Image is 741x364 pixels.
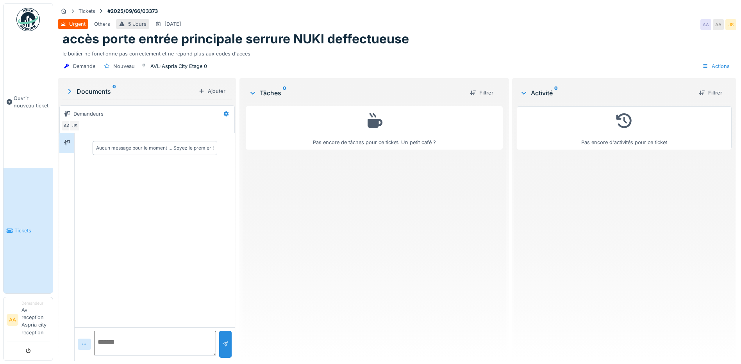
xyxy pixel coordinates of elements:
[554,88,558,98] sup: 0
[699,61,733,72] div: Actions
[7,314,18,326] li: AA
[249,88,464,98] div: Tâches
[150,62,207,70] div: AVL-Aspria City Etage 0
[96,145,214,152] div: Aucun message pour le moment … Soyez le premier !
[283,88,286,98] sup: 0
[21,300,50,306] div: Demandeur
[21,300,50,339] li: Avl reception Aspria city reception
[61,120,72,131] div: AA
[164,20,181,28] div: [DATE]
[725,19,736,30] div: JS
[14,227,50,234] span: Tickets
[128,20,146,28] div: 5 Jours
[113,62,135,70] div: Nouveau
[112,87,116,96] sup: 0
[14,95,50,109] span: Ouvrir nouveau ticket
[66,87,195,96] div: Documents
[73,110,104,118] div: Demandeurs
[4,168,53,293] a: Tickets
[467,87,496,98] div: Filtrer
[7,300,50,341] a: AA DemandeurAvl reception Aspria city reception
[195,86,229,96] div: Ajouter
[62,47,732,57] div: le boitier ne fonctionne pas correctement et ne répond plus aux codes d'accès
[520,88,693,98] div: Activité
[16,8,40,31] img: Badge_color-CXgf-gQk.svg
[522,110,727,146] div: Pas encore d'activités pour ce ticket
[251,110,498,146] div: Pas encore de tâches pour ce ticket. Un petit café ?
[700,19,711,30] div: AA
[69,20,86,28] div: Urgent
[104,7,161,15] strong: #2025/09/66/03373
[4,36,53,168] a: Ouvrir nouveau ticket
[713,19,724,30] div: AA
[79,7,95,15] div: Tickets
[62,32,409,46] h1: accès porte entrée principale serrure NUKI deffectueuse
[69,120,80,131] div: JS
[696,87,725,98] div: Filtrer
[94,20,110,28] div: Others
[73,62,95,70] div: Demande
